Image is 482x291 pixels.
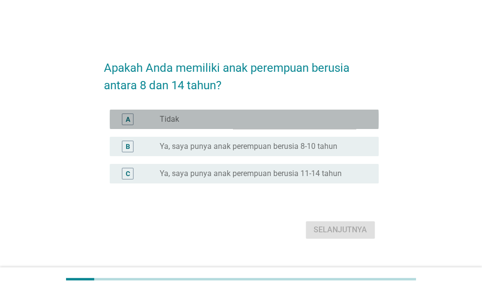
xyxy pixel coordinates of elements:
h2: Apakah Anda memiliki anak perempuan berusia antara 8 dan 14 tahun? [104,49,379,94]
label: Tidak [160,114,179,124]
div: C [126,169,130,179]
label: Ya, saya punya anak perempuan berusia 8-10 tahun [160,142,337,151]
label: Ya, saya punya anak perempuan berusia 11-14 tahun [160,169,342,178]
div: B [126,142,130,152]
div: A [126,114,130,125]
